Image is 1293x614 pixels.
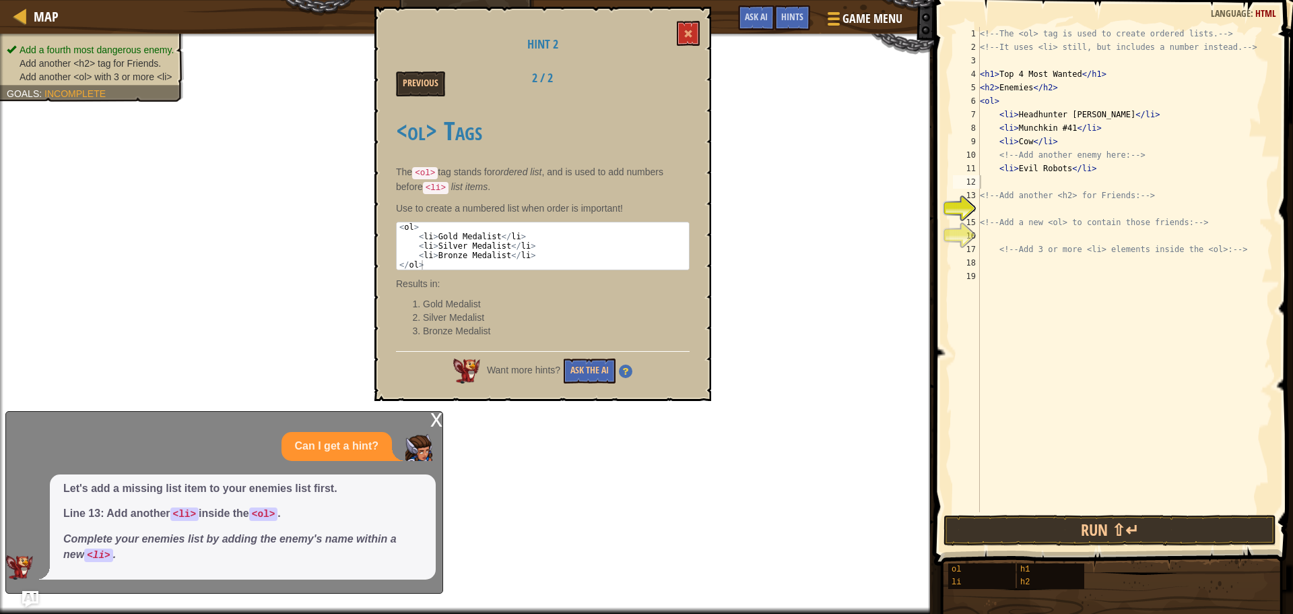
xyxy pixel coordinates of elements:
[842,10,902,28] span: Game Menu
[1211,7,1251,20] span: Language
[423,311,690,324] li: Silver Medalist
[7,43,174,57] li: Add a fourth most dangerous enemy.
[527,36,558,53] span: Hint 2
[953,162,980,175] div: 11
[953,202,980,216] div: 14
[412,167,438,179] code: <ol>
[396,117,690,145] h1: <ol> Tags
[487,365,560,375] span: Want more hints?
[396,71,445,96] button: Previous
[817,5,910,37] button: Game Menu
[396,277,690,290] p: Results in:
[953,135,980,148] div: 9
[63,533,397,560] em: Complete your enemies list by adding the enemy's name within a new .
[952,578,961,587] span: li
[34,7,59,26] span: Map
[953,270,980,283] div: 19
[423,297,690,311] li: Gold Medalist
[405,434,432,461] img: Player
[451,181,488,192] em: list items
[495,166,541,177] em: ordered list
[84,549,113,562] code: <li>
[953,229,980,243] div: 16
[423,324,690,338] li: Bronze Medalist
[7,88,39,99] span: Goals
[781,10,803,23] span: Hints
[953,81,980,94] div: 5
[7,70,174,84] li: Add another <ol> with 3 or more <li>
[953,108,980,121] div: 7
[44,88,106,99] span: Incomplete
[1020,565,1030,574] span: h1
[953,54,980,67] div: 3
[953,256,980,270] div: 18
[745,10,768,23] span: Ask AI
[20,58,161,69] span: Add another <h2> tag for Friends.
[943,515,1276,546] button: Run ⇧↵
[63,506,422,522] p: Line 13: Add another inside the .
[20,44,174,55] span: Add a fourth most dangerous enemy.
[1255,7,1276,20] span: HTML
[453,359,480,383] img: AI
[22,591,38,607] button: Ask AI
[63,481,422,497] p: Let's add a missing list item to your enemies list first.
[619,365,632,378] img: Hint
[6,555,33,580] img: AI
[170,508,199,521] code: <li>
[39,88,44,99] span: :
[430,412,442,425] div: x
[953,27,980,40] div: 1
[1251,7,1255,20] span: :
[953,67,980,81] div: 4
[1020,578,1030,587] span: h2
[953,94,980,108] div: 6
[738,5,774,30] button: Ask AI
[952,565,961,574] span: ol
[396,165,690,195] p: The tag stands for , and is used to add numbers before .
[423,182,449,194] code: <li>
[953,243,980,256] div: 17
[27,7,59,26] a: Map
[953,40,980,54] div: 2
[953,148,980,162] div: 10
[953,216,980,229] div: 15
[7,57,174,70] li: Add another <h2> tag for Friends.
[953,175,980,189] div: 12
[249,508,278,521] code: <ol>
[295,439,378,454] p: Can I get a hint?
[564,359,616,383] button: Ask the AI
[953,121,980,135] div: 8
[500,71,585,85] h2: 2 / 2
[396,202,690,215] p: Use to create a numbered list when order is important!
[20,71,172,82] span: Add another <ol> with 3 or more <li>
[953,189,980,202] div: 13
